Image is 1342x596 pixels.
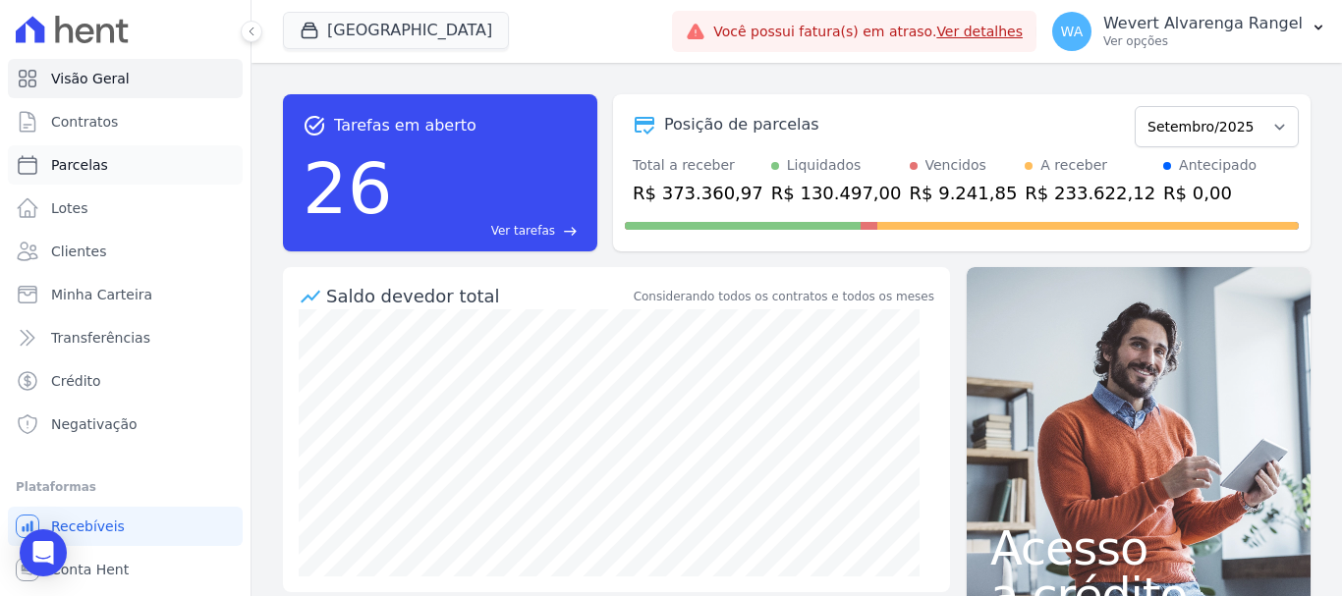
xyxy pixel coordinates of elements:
[910,180,1018,206] div: R$ 9.241,85
[51,112,118,132] span: Contratos
[1061,25,1084,38] span: WA
[51,198,88,218] span: Lotes
[491,222,555,240] span: Ver tarefas
[20,529,67,576] div: Open Intercom Messenger
[713,22,1023,42] span: Você possui fatura(s) em atraso.
[303,114,326,137] span: task_alt
[326,283,630,309] div: Saldo devedor total
[664,113,819,136] div: Posição de parcelas
[990,524,1287,571] span: Acesso
[1179,155,1257,176] div: Antecipado
[634,288,934,305] div: Considerando todos os contratos e todos os meses
[1025,180,1155,206] div: R$ 233.622,12
[8,318,243,357] a: Transferências
[563,224,578,239] span: east
[8,145,243,185] a: Parcelas
[51,285,152,304] span: Minha Carteira
[51,516,125,536] span: Recebíveis
[51,155,108,175] span: Parcelas
[8,232,243,271] a: Clientes
[8,59,243,98] a: Visão Geral
[633,155,763,176] div: Total a receber
[51,328,150,348] span: Transferências
[771,180,902,206] div: R$ 130.497,00
[633,180,763,206] div: R$ 373.360,97
[16,475,235,499] div: Plataformas
[8,507,243,546] a: Recebíveis
[8,102,243,141] a: Contratos
[51,371,101,391] span: Crédito
[8,275,243,314] a: Minha Carteira
[8,550,243,589] a: Conta Hent
[925,155,986,176] div: Vencidos
[936,24,1023,39] a: Ver detalhes
[8,189,243,228] a: Lotes
[51,414,138,434] span: Negativação
[1040,155,1107,176] div: A receber
[401,222,578,240] a: Ver tarefas east
[334,114,476,137] span: Tarefas em aberto
[51,69,130,88] span: Visão Geral
[283,12,509,49] button: [GEOGRAPHIC_DATA]
[1163,180,1257,206] div: R$ 0,00
[303,137,393,240] div: 26
[8,361,243,401] a: Crédito
[1103,14,1303,33] p: Wevert Alvarenga Rangel
[787,155,862,176] div: Liquidados
[51,560,129,579] span: Conta Hent
[1036,4,1342,59] button: WA Wevert Alvarenga Rangel Ver opções
[1103,33,1303,49] p: Ver opções
[8,405,243,444] a: Negativação
[51,242,106,261] span: Clientes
